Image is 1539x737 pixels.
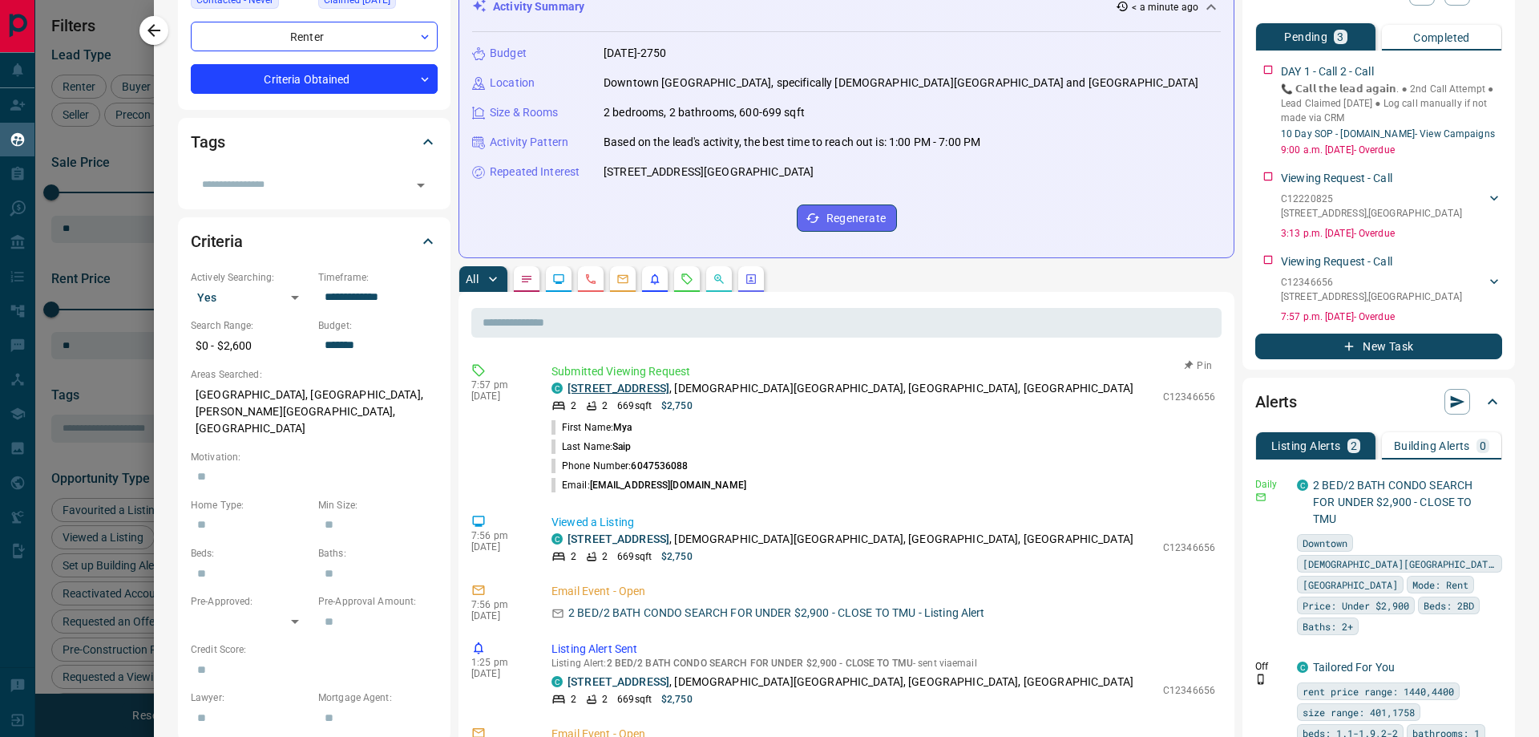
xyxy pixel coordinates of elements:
p: Submitted Viewing Request [551,363,1215,380]
p: C12346656 [1281,275,1462,290]
p: Pre-Approval Amount: [318,594,438,609]
a: [STREET_ADDRESS] [568,675,669,688]
p: Min Size: [318,498,438,512]
p: 7:56 pm [471,530,527,541]
p: Pending [1284,31,1327,43]
span: Baths: 2+ [1303,618,1353,634]
p: 3:13 p.m. [DATE] - Overdue [1281,226,1502,241]
p: Size & Rooms [490,104,559,121]
p: [STREET_ADDRESS] , [GEOGRAPHIC_DATA] [1281,206,1462,221]
p: $2,750 [661,399,693,413]
div: Yes [191,285,310,310]
p: Downtown [GEOGRAPHIC_DATA], specifically [DEMOGRAPHIC_DATA][GEOGRAPHIC_DATA] and [GEOGRAPHIC_DATA] [604,75,1198,91]
p: Listing Alerts [1271,440,1341,452]
span: 6047536088 [631,460,688,472]
h2: Criteria [191,229,243,254]
button: Open [410,174,432,196]
p: 2 bedrooms, 2 bathrooms, 600-699 sqft [604,104,805,121]
div: Tags [191,123,438,161]
svg: Email [1255,492,1266,503]
p: Search Range: [191,318,310,333]
p: Email Event - Open [551,583,1215,600]
p: Pre-Approved: [191,594,310,609]
span: 2 BED/2 BATH CONDO SEARCH FOR UNDER $2,900 - CLOSE TO TMU [607,658,913,669]
p: Location [490,75,535,91]
div: Alerts [1255,383,1502,421]
h2: Tags [191,129,224,155]
svg: Opportunities [713,273,725,285]
p: [GEOGRAPHIC_DATA], [GEOGRAPHIC_DATA], [PERSON_NAME][GEOGRAPHIC_DATA], [GEOGRAPHIC_DATA] [191,382,438,442]
p: Off [1255,659,1287,674]
p: Viewed a Listing [551,514,1215,531]
p: Actively Searching: [191,270,310,285]
div: Criteria [191,222,438,261]
svg: Emails [616,273,629,285]
span: Price: Under $2,900 [1303,597,1409,613]
p: Listing Alert : - sent via email [551,658,1215,669]
p: $2,750 [661,549,693,564]
span: size range: 401,1758 [1303,704,1415,720]
p: Completed [1413,32,1470,43]
div: C12220825[STREET_ADDRESS],[GEOGRAPHIC_DATA] [1281,188,1502,224]
span: Mya [613,422,632,433]
p: Last Name: [551,439,632,454]
button: New Task [1255,334,1502,359]
p: 2 [571,549,576,564]
p: 📞 𝗖𝗮𝗹𝗹 𝘁𝗵𝗲 𝗹𝗲𝗮𝗱 𝗮𝗴𝗮𝗶𝗻. ● 2nd Call Attempt ● Lead Claimed [DATE] ‎● Log call manually if not made ... [1281,82,1502,125]
div: condos.ca [1297,480,1308,491]
div: Criteria Obtained [191,64,438,94]
div: Renter [191,22,438,51]
p: , [DEMOGRAPHIC_DATA][GEOGRAPHIC_DATA], [GEOGRAPHIC_DATA], [GEOGRAPHIC_DATA] [568,380,1133,397]
span: rent price range: 1440,4400 [1303,683,1454,699]
p: , [DEMOGRAPHIC_DATA][GEOGRAPHIC_DATA], [GEOGRAPHIC_DATA], [GEOGRAPHIC_DATA] [568,531,1133,548]
p: [DATE]-2750 [604,45,666,62]
p: Repeated Interest [490,164,580,180]
p: Viewing Request - Call [1281,170,1392,187]
svg: Lead Browsing Activity [552,273,565,285]
p: Email: [551,478,746,492]
p: 2 [602,549,608,564]
p: Areas Searched: [191,367,438,382]
p: [DATE] [471,668,527,679]
p: Lawyer: [191,690,310,705]
p: Listing Alert Sent [551,641,1215,658]
p: C12346656 [1163,390,1215,404]
div: condos.ca [1297,662,1308,673]
p: Motivation: [191,450,438,464]
p: Credit Score: [191,642,438,657]
svg: Notes [520,273,533,285]
p: 669 sqft [617,399,652,413]
p: [STREET_ADDRESS][GEOGRAPHIC_DATA] [604,164,814,180]
p: Based on the lead's activity, the best time to reach out is: 1:00 PM - 7:00 PM [604,134,980,151]
svg: Agent Actions [745,273,757,285]
div: condos.ca [551,533,563,545]
a: Tailored For You [1313,661,1395,674]
p: 2 BED/2 BATH CONDO SEARCH FOR UNDER $2,900 - CLOSE TO TMU - Listing Alert [568,605,985,622]
p: [DATE] [471,391,527,402]
div: C12346656[STREET_ADDRESS],[GEOGRAPHIC_DATA] [1281,272,1502,307]
p: 2 [571,692,576,707]
p: Viewing Request - Call [1281,253,1392,270]
span: Mode: Rent [1412,577,1468,593]
p: C12346656 [1163,541,1215,555]
p: 0 [1480,440,1486,452]
p: $0 - $2,600 [191,333,310,359]
p: DAY 1 - Call 2 - Call [1281,63,1374,80]
p: Mortgage Agent: [318,690,438,705]
button: Pin [1175,358,1222,373]
p: [DATE] [471,541,527,553]
p: 1:25 pm [471,657,527,668]
p: Daily [1255,477,1287,492]
p: 2 [1351,440,1357,452]
p: 2 [602,692,608,707]
button: Regenerate [797,204,897,232]
p: 669 sqft [617,692,652,707]
a: [STREET_ADDRESS] [568,382,669,395]
span: [DEMOGRAPHIC_DATA][GEOGRAPHIC_DATA] [1303,556,1497,572]
p: Baths: [318,546,438,561]
p: 2 [571,399,576,413]
p: 669 sqft [617,549,652,564]
p: Budget [490,45,527,62]
p: Beds: [191,546,310,561]
p: [DATE] [471,610,527,622]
